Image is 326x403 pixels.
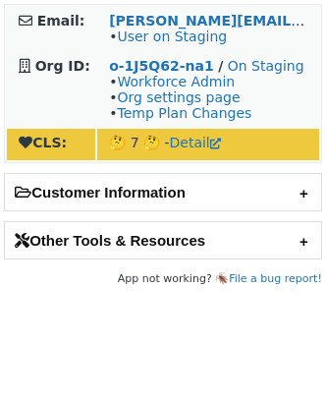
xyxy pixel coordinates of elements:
[170,135,221,150] a: Detail
[109,74,251,121] span: • • •
[117,89,240,105] a: Org settings page
[37,13,85,29] strong: Email:
[117,74,235,89] a: Workforce Admin
[229,272,322,285] a: File a bug report!
[117,105,251,121] a: Temp Plan Changes
[97,129,319,160] td: 🤔 7 🤔 -
[19,135,67,150] strong: CLS:
[5,174,321,210] h2: Customer Information
[35,58,90,74] strong: Org ID:
[228,58,304,74] a: On Staging
[4,269,322,289] footer: App not working? 🪳
[109,58,213,74] a: o-1J5Q62-na1
[109,29,227,44] span: •
[5,222,321,259] h2: Other Tools & Resources
[218,58,223,74] strong: /
[117,29,227,44] a: User on Staging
